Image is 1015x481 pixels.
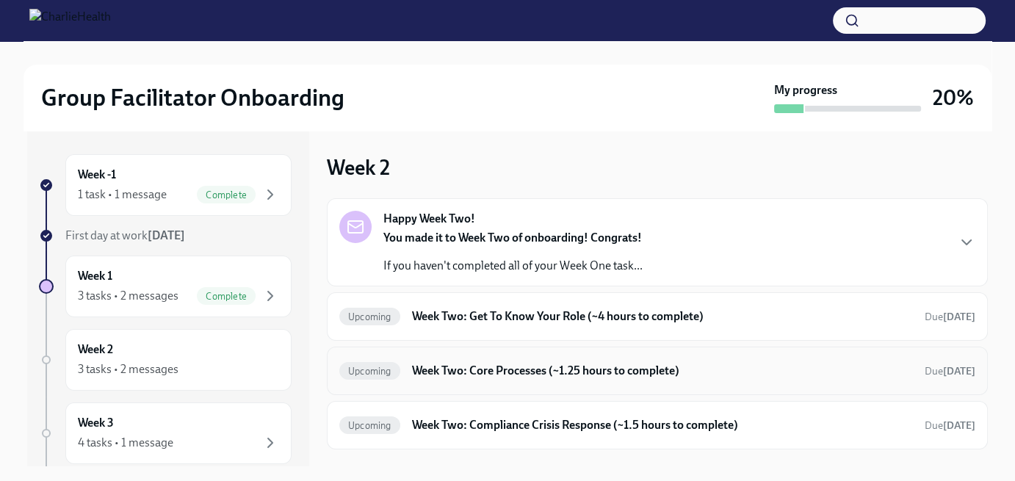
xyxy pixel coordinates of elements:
[327,154,390,181] h3: Week 2
[412,417,913,433] h6: Week Two: Compliance Crisis Response (~1.5 hours to complete)
[41,83,344,112] h2: Group Facilitator Onboarding
[39,154,292,216] a: Week -11 task • 1 messageComplete
[339,413,975,437] a: UpcomingWeek Two: Compliance Crisis Response (~1.5 hours to complete)Due[DATE]
[943,311,975,323] strong: [DATE]
[339,305,975,328] a: UpcomingWeek Two: Get To Know Your Role (~4 hours to complete)Due[DATE]
[339,311,400,322] span: Upcoming
[78,415,114,431] h6: Week 3
[925,311,975,323] span: Due
[774,82,837,98] strong: My progress
[925,310,975,324] span: August 25th, 2025 10:00
[78,187,167,203] div: 1 task • 1 message
[39,329,292,391] a: Week 23 tasks • 2 messages
[39,256,292,317] a: Week 13 tasks • 2 messagesComplete
[339,366,400,377] span: Upcoming
[197,189,256,200] span: Complete
[39,402,292,464] a: Week 34 tasks • 1 message
[78,341,113,358] h6: Week 2
[925,419,975,433] span: August 25th, 2025 10:00
[78,288,178,304] div: 3 tasks • 2 messages
[78,361,178,377] div: 3 tasks • 2 messages
[29,9,111,32] img: CharlieHealth
[925,365,975,377] span: Due
[383,258,643,274] p: If you haven't completed all of your Week One task...
[148,228,185,242] strong: [DATE]
[78,268,112,284] h6: Week 1
[943,419,975,432] strong: [DATE]
[925,419,975,432] span: Due
[339,359,975,383] a: UpcomingWeek Two: Core Processes (~1.25 hours to complete)Due[DATE]
[412,308,913,325] h6: Week Two: Get To Know Your Role (~4 hours to complete)
[39,228,292,244] a: First day at work[DATE]
[65,228,185,242] span: First day at work
[925,364,975,378] span: August 25th, 2025 10:00
[339,420,400,431] span: Upcoming
[78,167,116,183] h6: Week -1
[197,291,256,302] span: Complete
[412,363,913,379] h6: Week Two: Core Processes (~1.25 hours to complete)
[933,84,974,111] h3: 20%
[78,435,173,451] div: 4 tasks • 1 message
[383,211,475,227] strong: Happy Week Two!
[383,231,642,245] strong: You made it to Week Two of onboarding! Congrats!
[943,365,975,377] strong: [DATE]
